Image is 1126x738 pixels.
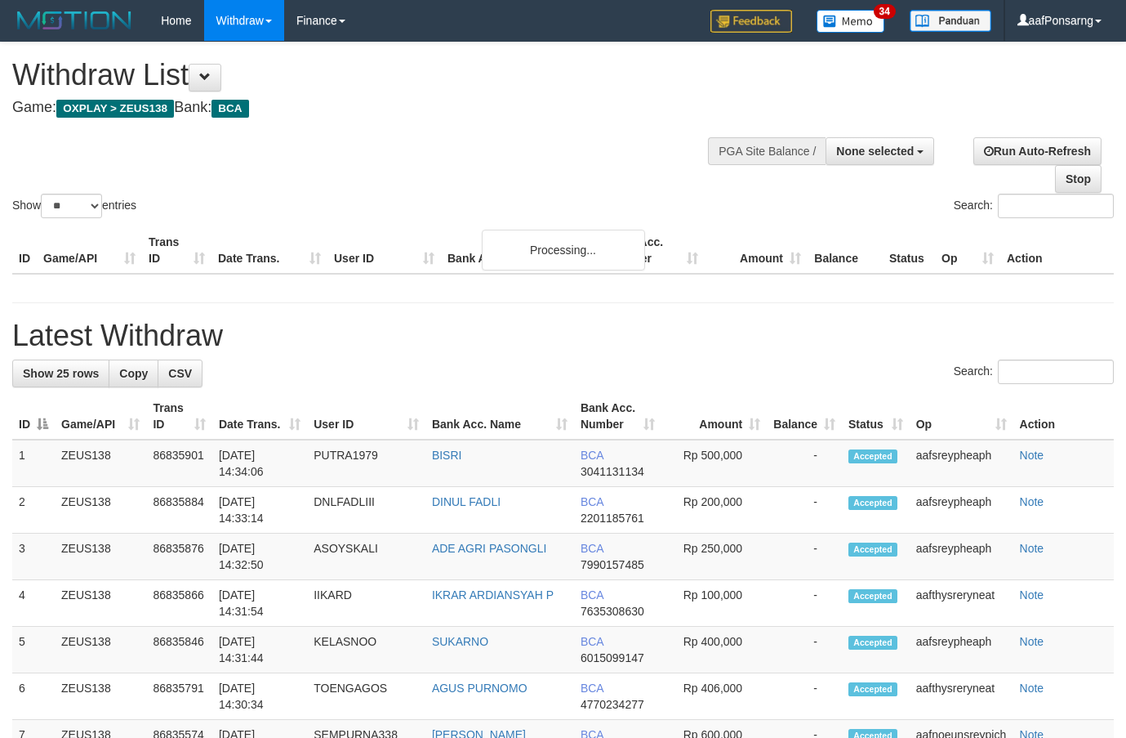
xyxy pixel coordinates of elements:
td: [DATE] 14:33:14 [212,487,307,534]
th: Op: activate to sort column ascending [910,393,1013,440]
td: 3 [12,534,55,580]
span: Accepted [848,543,897,557]
td: 86835846 [146,627,212,673]
label: Search: [954,194,1114,218]
span: BCA [211,100,248,118]
label: Show entries [12,194,136,218]
td: 86835884 [146,487,212,534]
td: ZEUS138 [55,534,146,580]
a: Note [1020,449,1044,462]
td: KELASNOO [307,627,425,673]
th: Trans ID [142,227,211,274]
td: - [767,580,842,627]
th: Amount [705,227,808,274]
td: ZEUS138 [55,440,146,487]
a: Show 25 rows [12,360,109,387]
td: aafsreypheaph [910,487,1013,534]
td: - [767,487,842,534]
span: Accepted [848,682,897,696]
td: Rp 250,000 [661,534,767,580]
span: BCA [581,542,603,555]
a: AGUS PURNOMO [432,682,527,695]
img: MOTION_logo.png [12,8,136,33]
a: DINUL FADLI [432,495,501,508]
span: Copy [119,367,148,380]
td: Rp 400,000 [661,627,767,673]
a: Run Auto-Refresh [973,137,1102,165]
a: Note [1020,588,1044,602]
th: ID: activate to sort column descending [12,393,55,440]
h1: Latest Withdraw [12,320,1114,352]
td: ZEUS138 [55,487,146,534]
td: 86835901 [146,440,212,487]
td: 1 [12,440,55,487]
span: CSV [168,367,192,380]
th: Game/API [37,227,142,274]
td: - [767,440,842,487]
th: Bank Acc. Number: activate to sort column ascending [574,393,661,440]
th: Bank Acc. Name [441,227,602,274]
td: - [767,627,842,673]
button: None selected [826,137,934,165]
th: Action [1000,227,1114,274]
th: Trans ID: activate to sort column ascending [146,393,212,440]
span: BCA [581,449,603,462]
th: User ID: activate to sort column ascending [307,393,425,440]
span: Copy 7635308630 to clipboard [581,605,644,618]
td: [DATE] 14:31:44 [212,627,307,673]
th: Date Trans.: activate to sort column ascending [212,393,307,440]
td: 4 [12,580,55,627]
a: Note [1020,682,1044,695]
td: Rp 200,000 [661,487,767,534]
div: Processing... [482,230,645,271]
td: DNLFADLIII [307,487,425,534]
td: 2 [12,487,55,534]
span: BCA [581,495,603,508]
a: BISRI [432,449,462,462]
td: 6 [12,673,55,720]
span: 34 [874,4,896,19]
span: Copy 3041131134 to clipboard [581,465,644,478]
th: Status [883,227,935,274]
span: None selected [836,145,914,158]
th: Balance [808,227,883,274]
td: aafthysreryneat [910,580,1013,627]
input: Search: [998,194,1114,218]
a: Note [1020,495,1044,508]
td: Rp 500,000 [661,440,767,487]
th: Status: activate to sort column ascending [842,393,910,440]
span: Accepted [848,450,897,463]
span: Accepted [848,636,897,650]
th: Balance: activate to sort column ascending [767,393,842,440]
span: BCA [581,588,603,602]
th: ID [12,227,37,274]
th: User ID [327,227,441,274]
a: Stop [1055,165,1102,193]
span: BCA [581,682,603,695]
a: Note [1020,542,1044,555]
h1: Withdraw List [12,59,734,92]
td: aafsreypheaph [910,534,1013,580]
span: BCA [581,635,603,648]
td: ASOYSKALI [307,534,425,580]
td: 5 [12,627,55,673]
th: Action [1013,393,1114,440]
td: 86835876 [146,534,212,580]
span: Accepted [848,589,897,603]
td: ZEUS138 [55,580,146,627]
td: [DATE] 14:34:06 [212,440,307,487]
td: PUTRA1979 [307,440,425,487]
select: Showentries [41,194,102,218]
a: SUKARNO [432,635,488,648]
td: Rp 406,000 [661,673,767,720]
a: ADE AGRI PASONGLI [432,542,547,555]
td: aafsreypheaph [910,440,1013,487]
span: Copy 6015099147 to clipboard [581,651,644,664]
div: PGA Site Balance / [708,137,826,165]
label: Search: [954,360,1114,384]
span: Copy 4770234277 to clipboard [581,698,644,711]
span: OXPLAY > ZEUS138 [56,100,174,118]
a: IKRAR ARDIANSYAH P [432,588,554,602]
td: aafthysreryneat [910,673,1013,720]
h4: Game: Bank: [12,100,734,116]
